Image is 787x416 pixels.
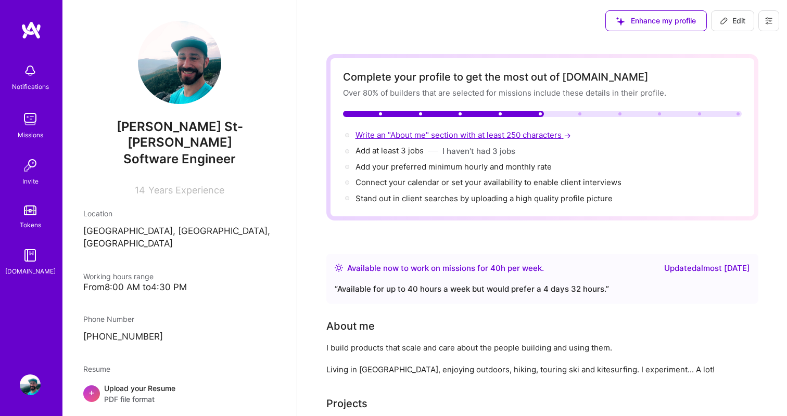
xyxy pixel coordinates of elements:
[356,146,424,155] span: Add at least 3 jobs
[356,193,613,204] div: Stand out in client searches by uploading a high quality profile picture
[490,263,501,273] span: 40
[104,394,175,405] span: PDF file format
[22,176,39,187] div: Invite
[83,365,110,373] span: Resume
[138,21,221,104] img: User Avatar
[20,219,41,230] div: Tokens
[343,87,742,98] div: Over 80% of builders that are selected for missions include these details in their profile.
[356,177,621,187] span: Connect your calendar or set your availability to enable client interviews
[720,16,745,26] span: Edit
[20,155,41,176] img: Invite
[24,205,36,215] img: tokens
[356,130,573,140] span: Write an "About me" section with at least 250 characters
[83,282,276,293] div: From 8:00 AM to 4:30 PM
[20,60,41,81] img: bell
[88,387,95,398] span: +
[18,129,43,140] div: Missions
[616,17,625,25] i: icon SuggestedTeams
[20,374,41,395] img: User Avatar
[123,151,236,166] span: Software Engineer
[83,331,276,343] p: [PHONE_NUMBER]
[135,185,145,196] span: 14
[326,396,367,411] div: Projects
[326,342,743,375] div: I build products that scale and care about the people building and using them. Living in [GEOGRAP...
[83,315,134,323] span: Phone Number
[347,262,544,275] div: Available now to work on missions for h per week .
[83,119,276,150] span: [PERSON_NAME] St-[PERSON_NAME]
[5,266,56,277] div: [DOMAIN_NAME]
[326,318,375,334] div: About me
[104,383,175,405] div: Upload your Resume
[356,162,552,172] span: Add your preferred minimum hourly and monthly rate
[83,272,154,281] span: Working hours range
[442,146,515,157] button: I haven't had 3 jobs
[20,245,41,266] img: guide book
[664,262,750,275] div: Updated almost [DATE]
[20,109,41,129] img: teamwork
[343,71,742,83] div: Complete your profile to get the most out of [DOMAIN_NAME]
[83,208,276,219] div: Location
[21,21,42,40] img: logo
[616,16,696,26] span: Enhance my profile
[83,225,276,250] p: [GEOGRAPHIC_DATA], [GEOGRAPHIC_DATA], [GEOGRAPHIC_DATA]
[335,264,343,272] img: Availability
[564,130,571,141] span: →
[335,283,750,295] div: “ Available for up to 40 hours a week but would prefer a 4 days 32 hours. ”
[148,185,224,196] span: Years Experience
[12,81,49,92] div: Notifications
